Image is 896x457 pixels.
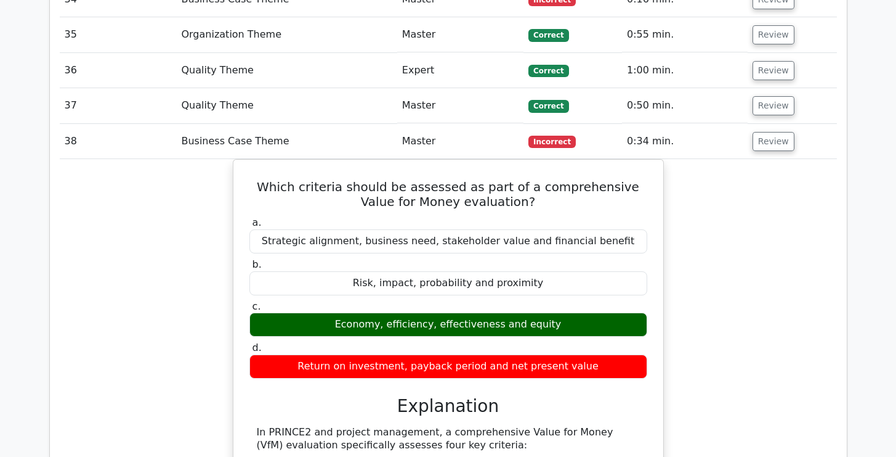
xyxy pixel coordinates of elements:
span: c. [252,300,261,312]
span: b. [252,258,262,270]
span: Correct [528,100,568,112]
div: Economy, efficiency, effectiveness and equity [249,313,647,337]
span: d. [252,342,262,353]
button: Review [753,25,794,44]
span: Incorrect [528,136,576,148]
td: 1:00 min. [622,53,748,88]
div: Risk, impact, probability and proximity [249,271,647,295]
button: Review [753,96,794,115]
td: 0:50 min. [622,88,748,123]
td: Master [397,88,523,123]
h3: Explanation [257,396,640,417]
button: Review [753,132,794,151]
span: Correct [528,65,568,77]
span: a. [252,216,262,228]
h5: Which criteria should be assessed as part of a comprehensive Value for Money evaluation? [248,179,648,209]
td: Quality Theme [176,53,397,88]
td: 35 [60,17,177,52]
td: Master [397,17,523,52]
td: 0:55 min. [622,17,748,52]
td: 37 [60,88,177,123]
button: Review [753,61,794,80]
td: Master [397,124,523,159]
td: Business Case Theme [176,124,397,159]
td: 36 [60,53,177,88]
span: Correct [528,29,568,41]
td: 38 [60,124,177,159]
div: Return on investment, payback period and net present value [249,355,647,379]
div: Strategic alignment, business need, stakeholder value and financial benefit [249,229,647,253]
td: Expert [397,53,523,88]
td: Organization Theme [176,17,397,52]
td: Quality Theme [176,88,397,123]
td: 0:34 min. [622,124,748,159]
